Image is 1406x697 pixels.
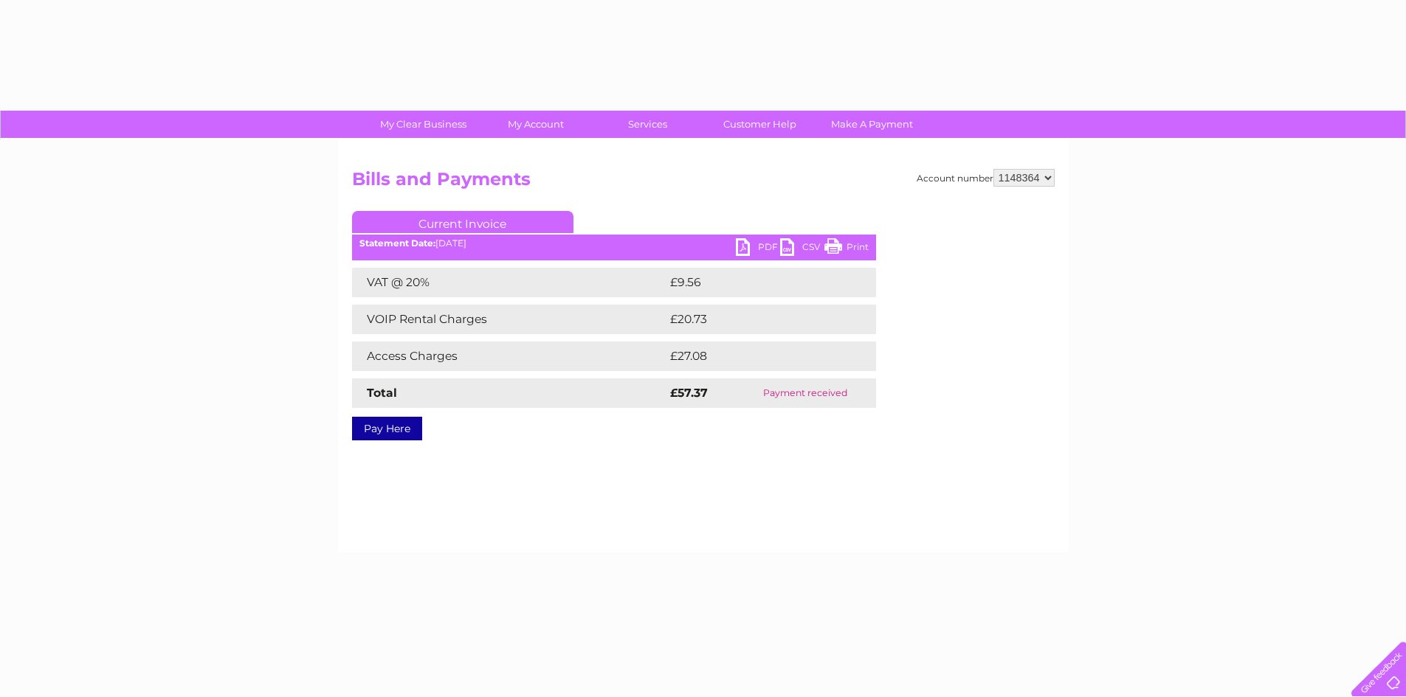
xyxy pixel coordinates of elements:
[359,237,435,249] b: Statement Date:
[362,111,484,138] a: My Clear Business
[736,238,780,260] a: PDF
[367,386,397,400] strong: Total
[352,305,666,334] td: VOIP Rental Charges
[352,417,422,440] a: Pay Here
[670,386,708,400] strong: £57.37
[352,211,573,233] a: Current Invoice
[352,238,876,249] div: [DATE]
[666,341,846,371] td: £27.08
[666,268,842,297] td: £9.56
[352,169,1055,197] h2: Bills and Payments
[666,305,846,334] td: £20.73
[587,111,709,138] a: Services
[917,169,1055,187] div: Account number
[824,238,869,260] a: Print
[811,111,933,138] a: Make A Payment
[352,341,666,371] td: Access Charges
[735,378,875,408] td: Payment received
[475,111,596,138] a: My Account
[780,238,824,260] a: CSV
[699,111,821,138] a: Customer Help
[352,268,666,297] td: VAT @ 20%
